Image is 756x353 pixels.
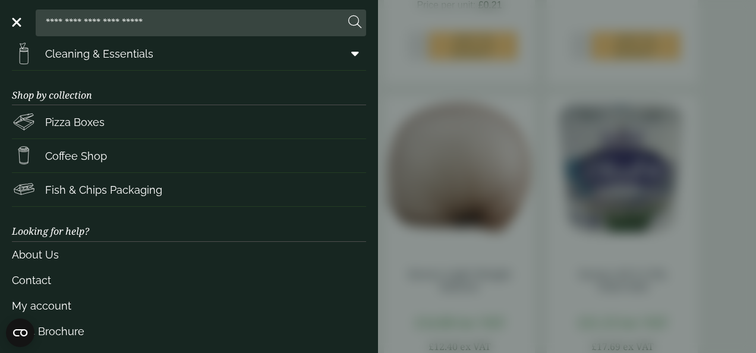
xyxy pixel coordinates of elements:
[12,242,366,267] a: About Us
[12,37,366,70] a: Cleaning & Essentials
[12,267,366,293] a: Contact
[45,148,107,164] span: Coffee Shop
[45,182,162,198] span: Fish & Chips Packaging
[12,139,366,172] a: Coffee Shop
[12,105,366,138] a: Pizza Boxes
[12,71,366,105] h3: Shop by collection
[12,178,36,201] img: FishNchip_box.svg
[12,293,366,319] a: My account
[12,144,36,168] img: HotDrink_paperCup.svg
[12,110,36,134] img: Pizza_boxes.svg
[12,207,366,241] h3: Looking for help?
[12,319,366,344] a: 2024 Brochure
[45,46,153,62] span: Cleaning & Essentials
[45,114,105,130] span: Pizza Boxes
[6,319,34,347] button: Open CMP widget
[12,42,36,65] img: open-wipe.svg
[12,173,366,206] a: Fish & Chips Packaging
